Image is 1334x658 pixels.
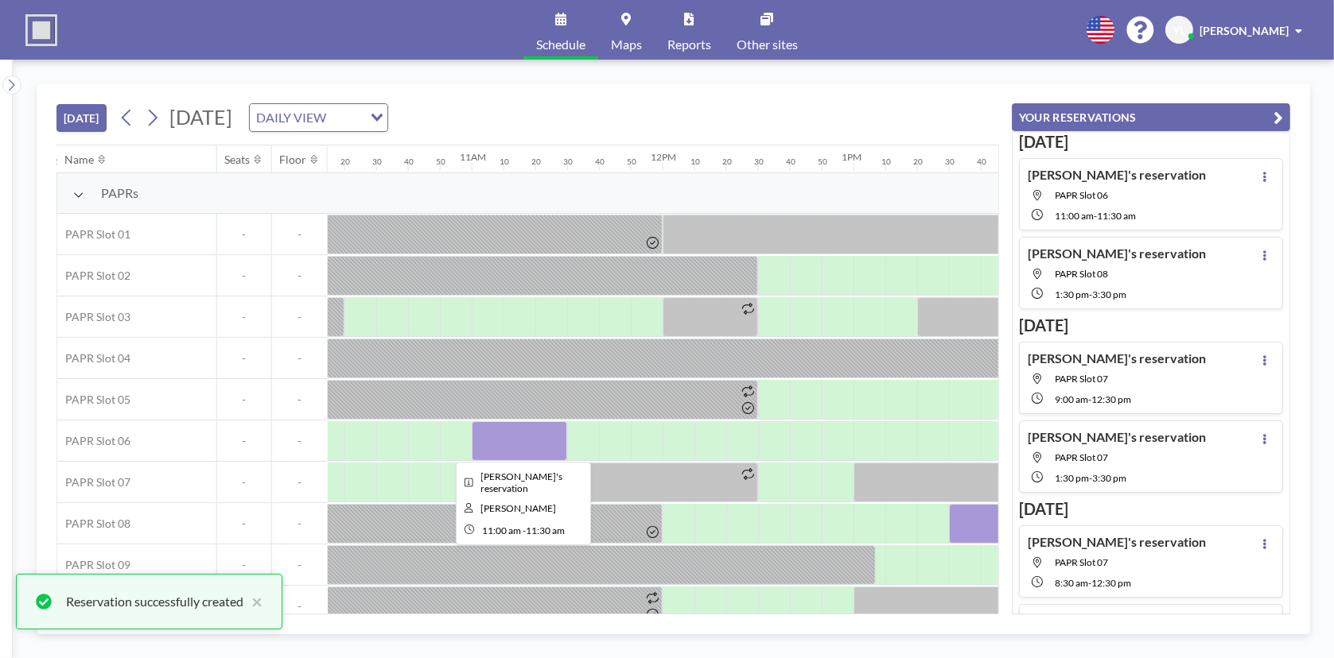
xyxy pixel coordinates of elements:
span: PAPR Slot 04 [57,351,130,366]
span: [DATE] [169,105,232,129]
div: Floor [280,153,307,167]
h4: [PERSON_NAME]'s reservation [1028,350,1206,366]
span: 11:00 AM [1055,210,1094,222]
span: DAILY VIEW [253,107,329,128]
div: 11AM [460,151,486,163]
span: PAPR Slot 01 [57,227,130,242]
span: Schedule [536,38,585,51]
span: 12:30 PM [1091,577,1131,589]
span: - [217,310,271,324]
span: PAPR Slot 07 [1055,556,1108,568]
span: - [217,558,271,572]
div: 10 [500,157,509,167]
div: 30 [563,157,573,167]
span: - [272,310,328,324]
span: - [217,434,271,448]
span: 1:30 PM [1055,288,1089,300]
span: 12:30 PM [1091,393,1131,405]
span: - [1094,210,1097,222]
span: 11:30 AM [526,524,565,536]
input: Search for option [331,107,361,128]
span: PAPR Slot 05 [57,393,130,407]
img: organization-logo [25,14,57,46]
div: 40 [404,157,414,167]
span: - [272,269,328,283]
span: - [217,227,271,242]
span: - [272,558,328,572]
div: 30 [372,157,382,167]
h3: [DATE] [1019,315,1283,335]
span: - [272,599,328,613]
span: PAPR Slot 08 [57,517,130,531]
span: PAPR Slot 06 [1055,189,1108,201]
span: PAPR Slot 07 [1055,373,1108,385]
div: 12PM [651,151,676,163]
span: - [217,475,271,490]
h3: [DATE] [1019,499,1283,519]
span: - [1088,393,1091,405]
span: - [1089,472,1092,484]
div: 10 [881,157,891,167]
button: close [243,592,263,611]
h3: [DATE] [1019,132,1283,152]
button: YOUR RESERVATIONS [1012,103,1290,131]
span: PAPRs [101,185,138,201]
h4: [PERSON_NAME]'s reservation [1028,534,1206,550]
span: PAPR Slot 09 [57,558,130,572]
span: - [272,475,328,490]
span: Reports [667,38,711,51]
span: 11:30 AM [1097,210,1136,222]
span: Other sites [737,38,798,51]
span: - [217,517,271,531]
span: PAPR Slot 02 [57,269,130,283]
div: 20 [531,157,541,167]
div: 50 [627,157,636,167]
h4: [PERSON_NAME]'s reservation [1028,429,1206,445]
span: PAPR Slot 08 [1055,268,1108,280]
div: Name [65,153,95,167]
div: 1PM [842,151,861,163]
span: - [272,393,328,407]
span: - [523,524,526,536]
span: PAPR Slot 07 [57,475,130,490]
span: Yuying's reservation [481,470,563,494]
span: [PERSON_NAME] [1200,24,1289,37]
span: Yuying Lin [481,502,557,514]
div: 30 [945,157,955,167]
span: 8:30 AM [1055,577,1088,589]
h4: [PERSON_NAME]'s reservation [1028,167,1206,183]
span: YL [1173,23,1186,37]
div: 20 [913,157,923,167]
div: 40 [977,157,986,167]
span: - [1088,577,1091,589]
span: - [1089,288,1092,300]
div: 50 [436,157,445,167]
span: 9:00 AM [1055,393,1088,405]
span: 3:30 PM [1092,472,1126,484]
div: 20 [340,157,350,167]
span: PAPR Slot 03 [57,310,130,324]
span: - [272,434,328,448]
span: - [217,351,271,366]
span: 11:00 AM [482,524,521,536]
div: 50 [818,157,827,167]
div: 10 [690,157,700,167]
div: 30 [754,157,764,167]
button: [DATE] [56,104,107,132]
h4: [PERSON_NAME]'s reservation [1028,246,1206,261]
span: - [272,227,328,242]
span: 3:30 PM [1092,288,1126,300]
span: - [217,269,271,283]
span: - [272,517,328,531]
div: 40 [786,157,795,167]
span: - [272,351,328,366]
span: PAPR Slot 06 [57,434,130,448]
div: Search for option [250,104,387,131]
div: Reservation successfully created [66,592,243,611]
div: 20 [722,157,732,167]
span: Maps [611,38,642,51]
div: 40 [595,157,605,167]
span: - [217,393,271,407]
h4: [PERSON_NAME]'s reservation [1028,613,1206,629]
div: Seats [225,153,251,167]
